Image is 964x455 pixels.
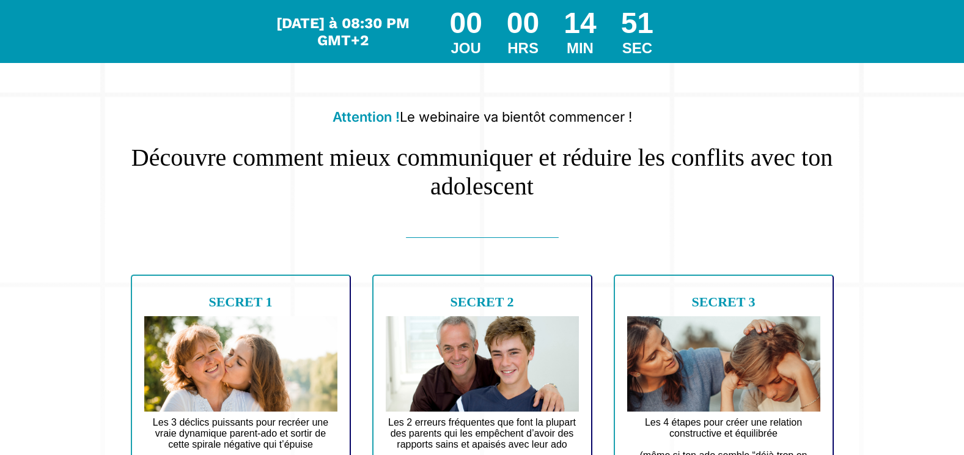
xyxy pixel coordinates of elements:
[273,15,413,49] div: Le webinar commence dans...
[449,40,482,57] div: JOU
[564,6,596,40] div: 14
[621,6,653,40] div: 51
[276,15,410,49] span: [DATE] à 08:30 PM GMT+2
[507,6,539,40] div: 00
[627,316,820,412] img: 6e5ea48f4dd0521e46c6277ff4d310bb_Design_sans_titre_5.jpg
[449,6,482,40] div: 00
[125,103,840,131] h2: Le webinaire va bientôt commencer !
[333,109,400,125] b: Attention !
[691,294,755,309] b: SECRET 3
[144,316,337,412] img: d70f9ede54261afe2763371d391305a3_Design_sans_titre_4.jpg
[507,40,539,57] div: HRS
[125,131,840,201] h1: Découvre comment mieux communiquer et réduire les conflits avec ton adolescent
[621,40,653,57] div: SEC
[564,40,596,57] div: MIN
[208,294,272,309] b: SECRET 1
[450,294,513,309] b: SECRET 2
[386,316,579,412] img: 774e71fe38cd43451293438b60a23fce_Design_sans_titre_1.jpg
